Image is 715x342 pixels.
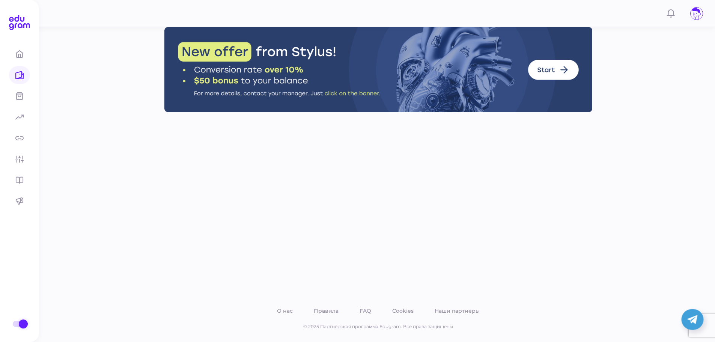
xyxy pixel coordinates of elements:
a: FAQ [358,306,373,316]
a: Правила [312,306,340,316]
p: © 2025 Партнёрская программа Edugram. Все права защищены [164,323,592,330]
img: Stylus Banner [164,27,592,112]
a: Cookies [391,306,415,316]
a: Наши партнеры [433,306,481,316]
a: О нас [275,306,294,316]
